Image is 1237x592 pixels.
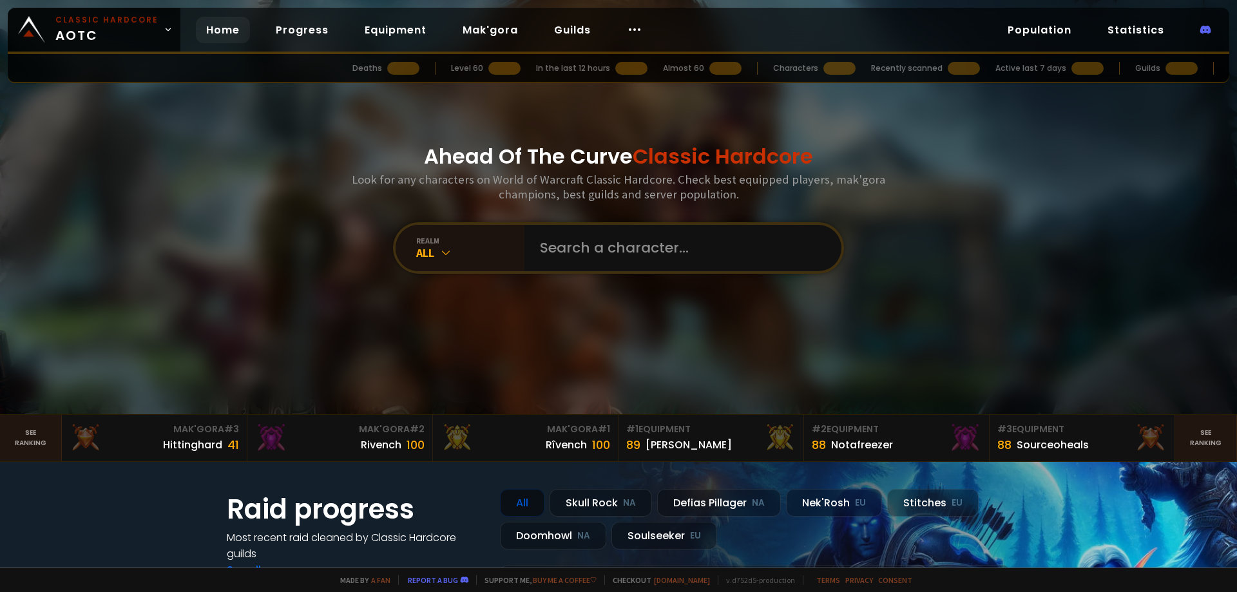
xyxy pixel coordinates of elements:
a: Seeranking [1175,415,1237,461]
h3: Look for any characters on World of Warcraft Classic Hardcore. Check best equipped players, mak'g... [347,172,890,202]
div: Equipment [626,423,796,436]
a: [DOMAIN_NAME] [654,575,710,585]
a: Mak'Gora#3Hittinghard41 [62,415,247,461]
a: Guilds [544,17,601,43]
a: #3Equipment88Sourceoheals [990,415,1175,461]
span: # 2 [812,423,827,435]
div: Mak'Gora [441,423,610,436]
div: Hittinghard [163,437,222,453]
div: 88 [997,436,1012,454]
div: In the last 12 hours [536,62,610,74]
div: Rîvench [546,437,587,453]
small: NA [577,530,590,542]
a: Privacy [845,575,873,585]
div: Equipment [997,423,1167,436]
div: Notafreezer [831,437,893,453]
a: a fan [371,575,390,585]
span: Support me, [476,575,597,585]
a: Progress [265,17,339,43]
div: 88 [812,436,826,454]
a: Home [196,17,250,43]
div: Equipment [812,423,981,436]
a: Mak'Gora#2Rivench100 [247,415,433,461]
div: 89 [626,436,640,454]
div: Almost 60 [663,62,704,74]
small: EU [952,497,963,510]
div: Guilds [1135,62,1160,74]
a: #2Equipment88Notafreezer [804,415,990,461]
a: Report a bug [408,575,458,585]
div: All [416,245,524,260]
div: realm [416,236,524,245]
span: Checkout [604,575,710,585]
a: Consent [878,575,912,585]
span: # 3 [997,423,1012,435]
span: # 1 [626,423,638,435]
div: [PERSON_NAME] [646,437,732,453]
div: Recently scanned [871,62,943,74]
a: Terms [816,575,840,585]
a: #1Equipment89[PERSON_NAME] [618,415,804,461]
a: Equipment [354,17,437,43]
div: Soulseeker [611,522,717,549]
div: Defias Pillager [657,489,781,517]
span: Made by [332,575,390,585]
a: Mak'Gora#1Rîvench100 [433,415,618,461]
div: Characters [773,62,818,74]
span: # 1 [598,423,610,435]
h4: Most recent raid cleaned by Classic Hardcore guilds [227,530,484,562]
div: Mak'Gora [255,423,425,436]
div: Level 60 [451,62,483,74]
div: Deaths [352,62,382,74]
small: EU [690,530,701,542]
a: Classic HardcoreAOTC [8,8,180,52]
span: Classic Hardcore [633,142,813,171]
a: Statistics [1097,17,1175,43]
small: EU [855,497,866,510]
input: Search a character... [532,225,826,271]
div: Sourceoheals [1017,437,1089,453]
span: # 3 [224,423,239,435]
a: See all progress [227,562,311,577]
a: Mak'gora [452,17,528,43]
div: Active last 7 days [995,62,1066,74]
div: 100 [592,436,610,454]
small: NA [623,497,636,510]
div: Skull Rock [550,489,652,517]
span: AOTC [55,14,158,45]
div: Rivench [361,437,401,453]
h1: Ahead Of The Curve [424,141,813,172]
div: 100 [407,436,425,454]
a: Population [997,17,1082,43]
div: Stitches [887,489,979,517]
div: Nek'Rosh [786,489,882,517]
span: # 2 [410,423,425,435]
small: NA [752,497,765,510]
span: v. d752d5 - production [718,575,795,585]
div: Doomhowl [500,522,606,549]
a: Buy me a coffee [533,575,597,585]
small: Classic Hardcore [55,14,158,26]
div: 41 [227,436,239,454]
div: Mak'Gora [70,423,239,436]
h1: Raid progress [227,489,484,530]
div: All [500,489,544,517]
